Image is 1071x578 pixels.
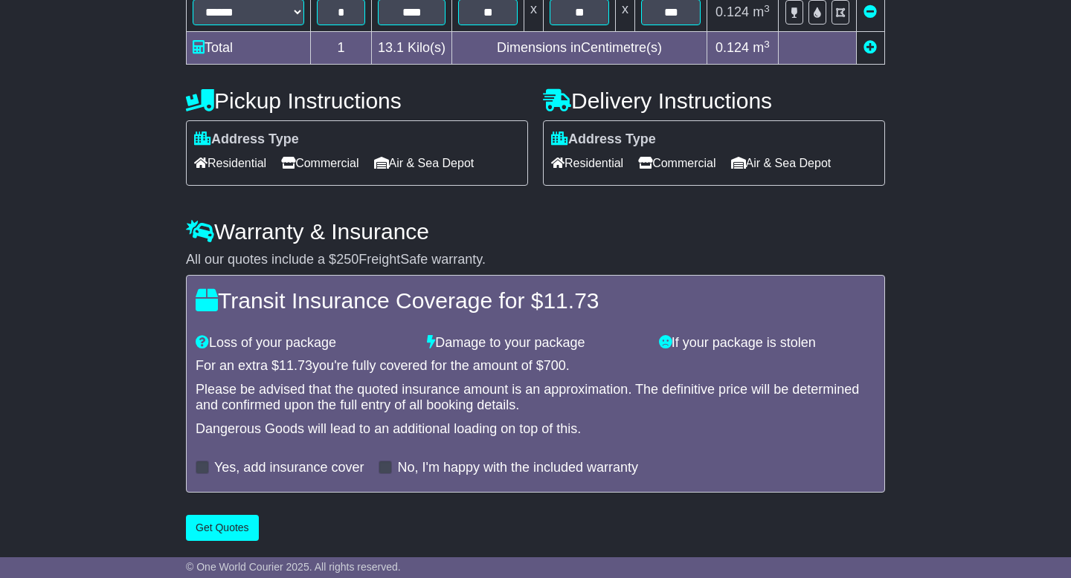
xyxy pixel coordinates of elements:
[543,88,885,113] h4: Delivery Instructions
[336,252,358,267] span: 250
[551,131,656,148] label: Address Type
[281,152,358,175] span: Commercial
[731,152,832,175] span: Air & Sea Depot
[764,39,770,50] sup: 3
[397,460,638,476] label: No, I'm happy with the included warranty
[196,382,875,414] div: Please be advised that the quoted insurance amount is an approximation. The definitive price will...
[753,4,770,19] span: m
[196,421,875,438] div: Dangerous Goods will lead to an additional loading on top of this.
[186,252,885,268] div: All our quotes include a $ FreightSafe warranty.
[186,88,528,113] h4: Pickup Instructions
[551,152,623,175] span: Residential
[186,515,259,541] button: Get Quotes
[279,358,312,373] span: 11.73
[419,335,651,351] div: Damage to your package
[196,358,875,374] div: For an extra $ you're fully covered for the amount of $ .
[544,358,566,373] span: 700
[186,219,885,244] h4: Warranty & Insurance
[378,40,404,55] span: 13.1
[214,460,364,476] label: Yes, add insurance cover
[374,152,475,175] span: Air & Sea Depot
[715,40,749,55] span: 0.124
[186,561,401,573] span: © One World Courier 2025. All rights reserved.
[311,32,372,65] td: 1
[372,32,452,65] td: Kilo(s)
[764,3,770,14] sup: 3
[863,4,877,19] a: Remove this item
[194,152,266,175] span: Residential
[194,131,299,148] label: Address Type
[543,288,599,313] span: 11.73
[753,40,770,55] span: m
[863,40,877,55] a: Add new item
[187,32,311,65] td: Total
[188,335,419,351] div: Loss of your package
[715,4,749,19] span: 0.124
[452,32,707,65] td: Dimensions in Centimetre(s)
[196,288,875,313] h4: Transit Insurance Coverage for $
[638,152,715,175] span: Commercial
[652,335,883,351] div: If your package is stolen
